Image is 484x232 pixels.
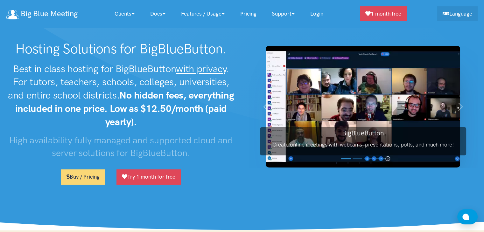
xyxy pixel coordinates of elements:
a: Try 1 month for free [116,169,181,184]
a: Buy / Pricing [61,169,105,184]
a: Login [303,7,331,21]
a: Big Blue Meeting [6,7,78,21]
a: Docs [143,7,173,21]
h3: High availability fully managed and supported cloud and server solutions for BigBlueButton. [6,134,236,160]
a: Clients [107,7,143,21]
a: Pricing [233,7,264,21]
h3: BigBlueButton [260,128,466,138]
a: 1 month free [360,6,407,21]
a: Features / Usage [173,7,233,21]
a: Support [264,7,303,21]
button: Open chat window [457,209,478,224]
h1: Hosting Solutions for BigBlueButton. [6,41,236,57]
img: BigBlueButton screenshot [266,46,460,167]
p: Create online meetings with webcams, presentations, polls, and much more! [260,140,466,149]
a: Language [437,6,478,21]
strong: No hidden fees, everything included in one price. Low as $12.50/month (paid yearly). [15,89,234,128]
img: logo [6,10,19,19]
u: with privacy [176,63,226,75]
h2: Best in class hosting for BigBlueButton . For tutors, teachers, schools, colleges, universities, ... [6,62,236,129]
